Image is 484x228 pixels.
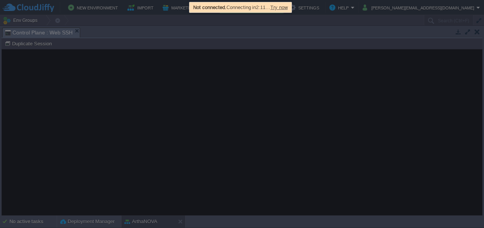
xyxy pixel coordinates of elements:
[155,58,325,73] h1: Error
[155,79,325,102] p: An error has occurred and this action cannot be completed. If the problem persists, please notify...
[191,3,290,12] div: Connecting in …
[256,5,265,10] span: 2:11
[270,5,288,10] span: Try now
[193,5,226,10] b: Not connected.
